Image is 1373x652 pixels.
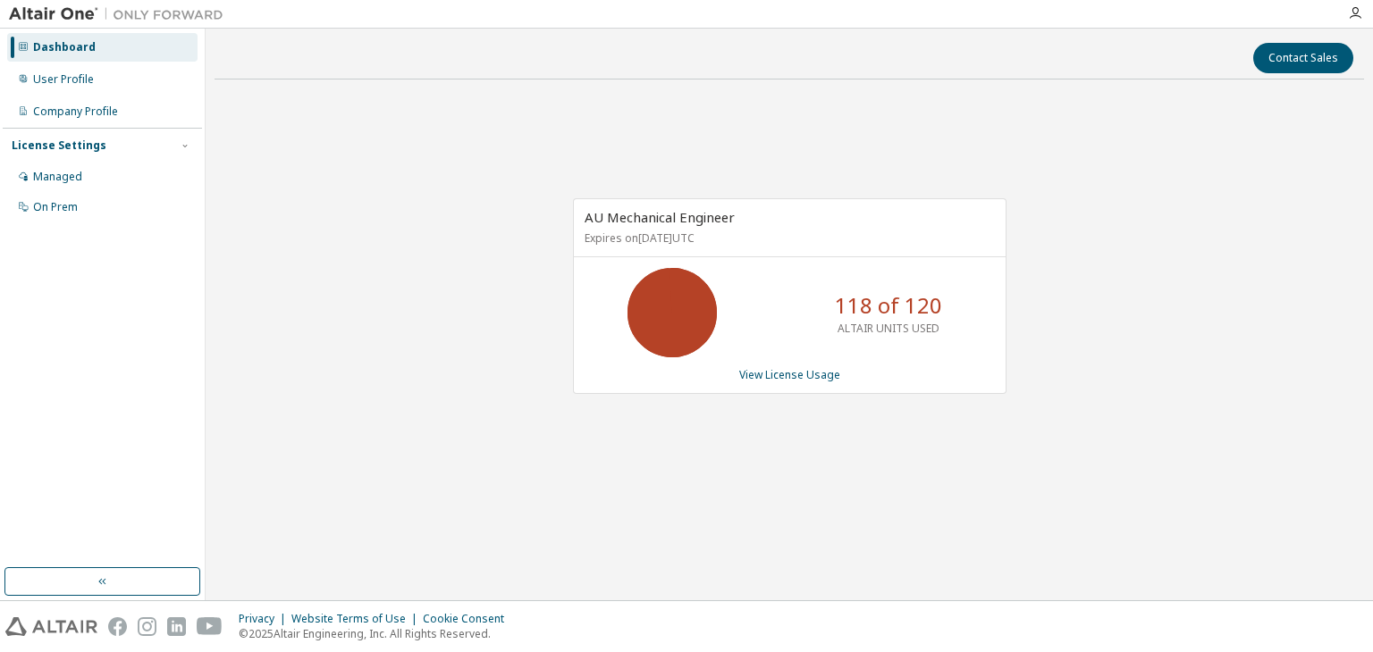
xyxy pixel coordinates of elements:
div: Company Profile [33,104,118,119]
p: ALTAIR UNITS USED [838,321,939,336]
div: License Settings [12,138,106,153]
div: Website Terms of Use [291,612,423,626]
p: © 2025 Altair Engineering, Inc. All Rights Reserved. [239,626,515,641]
div: Cookie Consent [423,612,515,626]
img: altair_logo.svg [5,617,97,636]
div: Privacy [239,612,291,626]
img: facebook.svg [108,617,127,636]
div: Dashboard [33,40,96,54]
button: Contact Sales [1253,43,1353,73]
p: Expires on [DATE] UTC [585,230,990,246]
img: instagram.svg [138,617,156,636]
span: AU Mechanical Engineer [585,208,735,226]
img: Altair One [9,5,232,23]
div: Managed [33,170,82,184]
img: linkedin.svg [167,617,186,636]
a: View License Usage [739,367,840,382]
div: User Profile [33,72,94,87]
img: youtube.svg [197,617,223,636]
div: On Prem [33,200,78,214]
p: 118 of 120 [835,290,942,321]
